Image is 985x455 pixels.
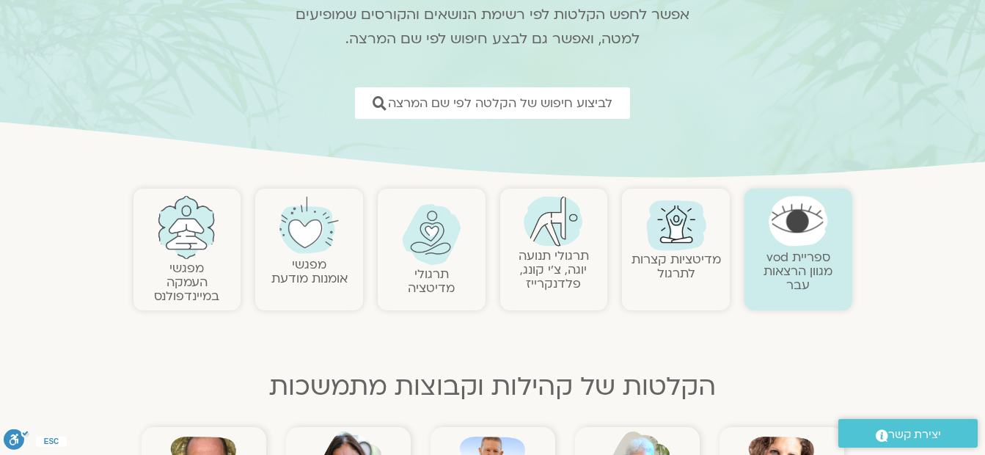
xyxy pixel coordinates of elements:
[764,249,832,294] a: ספריית vodמגוון הרצאות עבר
[154,260,219,305] a: מפגשיהעמקה במיינדפולנס
[277,3,709,51] p: אפשר לחפש הקלטות לפי רשימת הנושאים והקורסים שמופיעים למטה, ואפשר גם לבצע חיפוש לפי שם המרצה.
[355,87,630,119] a: לביצוע חיפוש של הקלטה לפי שם המרצה
[388,96,612,110] span: לביצוע חיפוש של הקלטה לפי שם המרצה
[408,266,455,296] a: תרגולימדיטציה
[519,247,589,292] a: תרגולי תנועהיוגה, צ׳י קונג, פלדנקרייז
[271,256,348,287] a: מפגשיאומנות מודעת
[838,419,978,448] a: יצירת קשר
[631,251,721,282] a: מדיטציות קצרות לתרגול
[133,372,852,401] h2: הקלטות של קהילות וקבוצות מתמשכות
[888,425,941,445] span: יצירת קשר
